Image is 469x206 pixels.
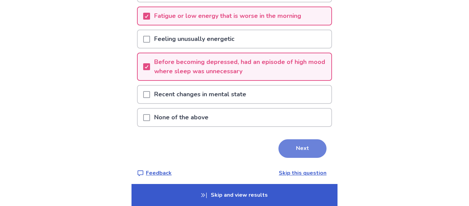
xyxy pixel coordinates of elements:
button: Next [278,139,327,158]
p: Feedback [146,169,172,177]
a: Skip this question [279,169,327,177]
p: Skip and view results [131,184,338,206]
a: Feedback [137,169,172,177]
p: Before becoming depressed, had an episode of high mood where sleep was unnecessary [150,53,331,80]
p: Feeling unusually energetic [150,30,239,48]
p: Recent changes in mental state [150,86,250,103]
p: Fatigue or low energy that is worse in the morning [150,7,305,25]
p: None of the above [150,109,213,126]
